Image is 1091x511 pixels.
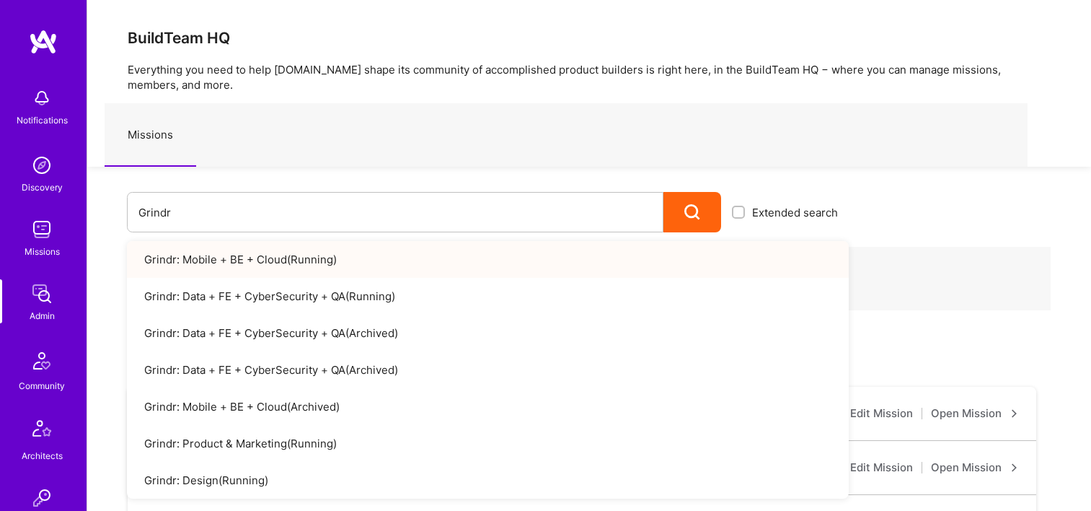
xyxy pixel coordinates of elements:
i: icon Search [684,204,701,221]
div: Discovery [22,180,63,195]
a: Grindr: Product & Marketing(Running) [127,425,849,462]
img: Architects [25,414,59,448]
a: Open Mission [931,459,1019,476]
img: logo [29,29,58,55]
div: Notifications [17,113,68,128]
a: Edit Mission [850,459,913,476]
div: Community [19,378,65,393]
img: Community [25,344,59,378]
div: Missions [25,244,60,259]
h3: BuildTeam HQ [128,29,1051,47]
a: Grindr: Design(Running) [127,462,849,499]
a: Grindr: Mobile + BE + Cloud(Running) [127,241,849,278]
span: Extended search [752,205,838,220]
img: bell [27,84,56,113]
img: admin teamwork [27,279,56,308]
input: What type of mission are you looking for? [138,194,652,231]
a: Grindr: Mobile + BE + Cloud(Archived) [127,388,849,425]
div: Architects [22,448,63,463]
a: Grindr: Data + FE + CyberSecurity + QA(Archived) [127,315,849,351]
a: Grindr: Data + FE + CyberSecurity + QA(Running) [127,278,849,315]
i: icon ArrowRight [1010,409,1019,418]
p: Everything you need to help [DOMAIN_NAME] shape its community of accomplished product builders is... [128,62,1051,92]
a: Missions [105,104,196,167]
a: Edit Mission [850,405,913,422]
i: icon ArrowRight [1010,463,1019,472]
a: Grindr: Data + FE + CyberSecurity + QA(Archived) [127,351,849,388]
a: Open Mission [931,405,1019,422]
img: teamwork [27,215,56,244]
div: Admin [30,308,55,323]
img: discovery [27,151,56,180]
